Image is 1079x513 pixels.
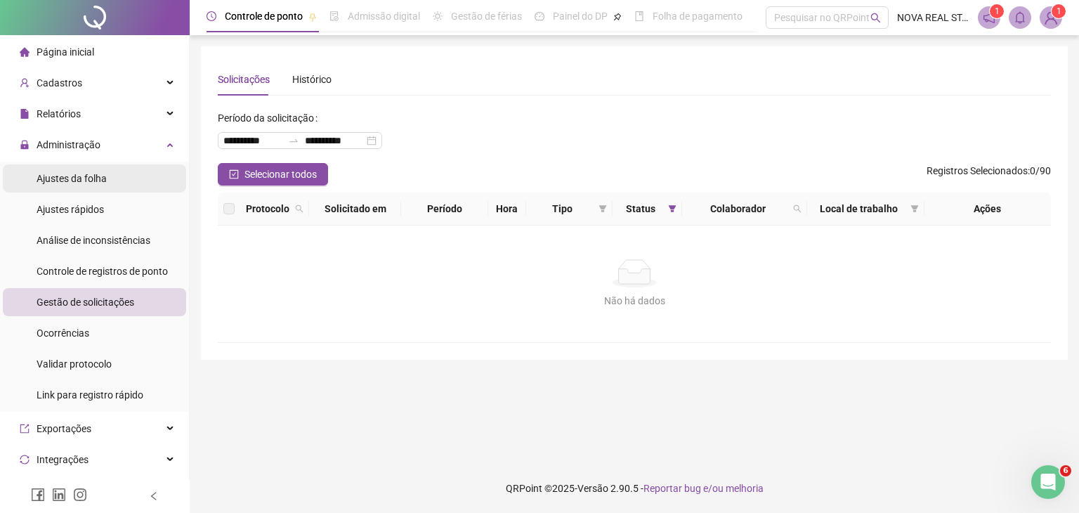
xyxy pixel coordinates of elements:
[37,389,143,401] span: Link para registro rápido
[37,235,150,246] span: Análise de inconsistências
[309,193,401,226] th: Solicitado em
[52,488,66,502] span: linkedin
[246,201,289,216] span: Protocolo
[308,13,317,21] span: pushpin
[532,201,594,216] span: Tipo
[190,464,1079,513] footer: QRPoint © 2025 - 2.90.5 -
[20,47,30,57] span: home
[1057,6,1061,16] span: 1
[433,11,443,21] span: sun
[1040,7,1061,28] img: 80526
[295,204,303,213] span: search
[348,11,420,22] span: Admissão digital
[225,11,303,22] span: Controle de ponto
[20,140,30,150] span: lock
[288,135,299,146] span: swap-right
[37,266,168,277] span: Controle de registros de ponto
[535,11,544,21] span: dashboard
[244,167,317,182] span: Selecionar todos
[218,72,270,87] div: Solicitações
[20,455,30,465] span: sync
[870,13,881,23] span: search
[813,201,904,216] span: Local de trabalho
[218,107,323,129] label: Período da solicitação
[927,163,1051,186] span: : 0 / 90
[37,454,89,465] span: Integrações
[37,46,94,58] span: Página inicial
[793,204,802,213] span: search
[665,198,679,219] span: filter
[1060,465,1071,476] span: 6
[897,10,969,25] span: NOVA REAL STATE
[20,424,30,434] span: export
[634,11,644,21] span: book
[20,109,30,119] span: file
[1014,11,1026,24] span: bell
[1052,4,1066,18] sup: Atualize o seu contato no menu Meus Dados
[329,11,339,21] span: file-done
[31,488,45,502] span: facebook
[995,6,1000,16] span: 1
[553,11,608,22] span: Painel do DP
[653,11,743,22] span: Folha de pagamento
[927,165,1028,176] span: Registros Selecionados
[688,201,787,216] span: Colaborador
[790,198,804,219] span: search
[990,4,1004,18] sup: 1
[596,198,610,219] span: filter
[930,201,1045,216] div: Ações
[292,72,332,87] div: Histórico
[235,293,1034,309] div: Não há dados
[643,483,764,494] span: Reportar bug e/ou melhoria
[451,11,522,22] span: Gestão de férias
[218,163,328,186] button: Selecionar todos
[908,198,922,219] span: filter
[37,327,89,339] span: Ocorrências
[618,201,662,216] span: Status
[599,204,607,213] span: filter
[292,198,306,219] span: search
[229,169,239,179] span: check-square
[668,204,676,213] span: filter
[910,204,919,213] span: filter
[37,423,91,434] span: Exportações
[207,11,216,21] span: clock-circle
[149,491,159,501] span: left
[37,358,112,370] span: Validar protocolo
[37,108,81,119] span: Relatórios
[488,193,525,226] th: Hora
[983,11,995,24] span: notification
[1031,465,1065,499] iframe: Intercom live chat
[73,488,87,502] span: instagram
[37,173,107,184] span: Ajustes da folha
[401,193,488,226] th: Período
[37,77,82,89] span: Cadastros
[288,135,299,146] span: to
[20,78,30,88] span: user-add
[37,139,100,150] span: Administração
[37,297,134,308] span: Gestão de solicitações
[577,483,608,494] span: Versão
[37,204,104,215] span: Ajustes rápidos
[613,13,622,21] span: pushpin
